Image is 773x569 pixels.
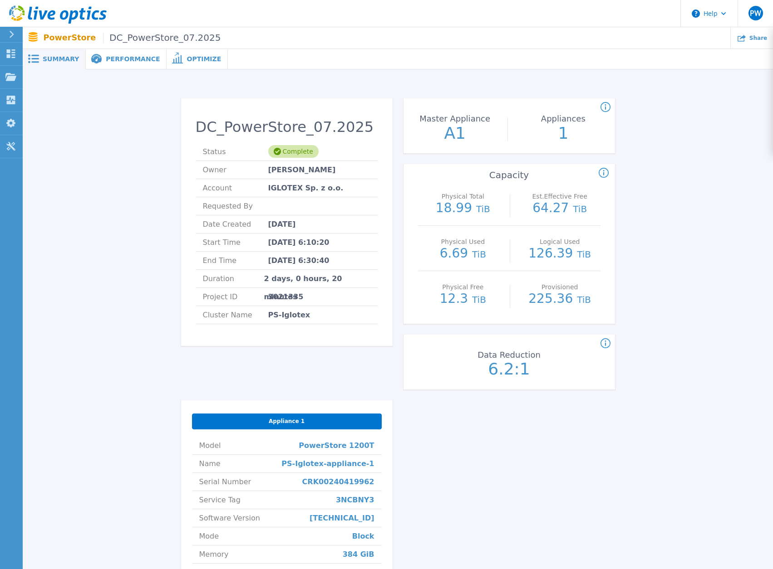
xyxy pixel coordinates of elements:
[203,197,268,215] span: Requested By
[522,284,598,290] p: Provisioned
[281,455,374,472] span: PS-Iglotex-appliance-1
[199,491,241,509] span: Service Tag
[424,193,501,199] p: Physical Total
[749,35,767,41] span: Share
[268,161,336,179] span: [PERSON_NAME]
[203,179,268,197] span: Account
[302,473,374,491] span: CRK00240419962
[519,247,601,261] p: 126.39
[577,294,591,305] span: TiB
[199,437,221,454] span: Model
[476,204,490,214] span: TiB
[352,527,374,545] span: Block
[196,119,378,136] h2: DC_PowerStore_07.2025
[577,249,591,260] span: TiB
[203,288,268,306] span: Project ID
[269,418,305,425] span: Appliance 1
[522,238,598,245] p: Logical Used
[310,509,374,527] span: [TECHNICAL_ID]
[203,270,264,287] span: Duration
[472,294,486,305] span: TiB
[203,233,268,251] span: Start Time
[460,351,557,359] p: Data Reduction
[343,545,374,563] span: 384 GiB
[199,455,221,472] span: Name
[199,545,229,563] span: Memory
[203,215,268,233] span: Date Created
[203,161,268,179] span: Owner
[573,204,587,214] span: TiB
[423,202,504,215] p: 18.99
[515,115,612,123] p: Appliances
[268,252,330,269] span: [DATE] 6:30:40
[203,143,268,160] span: Status
[103,33,221,43] span: DC_PowerStore_07.2025
[268,145,319,158] div: Complete
[424,238,501,245] p: Physical Used
[268,288,304,306] span: 3021335
[268,179,344,197] span: IGLOTEX Sp. z o.o.
[424,284,501,290] p: Physical Free
[268,233,330,251] span: [DATE] 6:10:20
[268,306,310,324] span: PS-Iglotex
[406,115,503,123] p: Master Appliance
[199,527,219,545] span: Mode
[472,249,486,260] span: TiB
[519,202,601,215] p: 64.27
[199,509,260,527] span: Software Version
[187,56,221,62] span: Optimize
[423,247,504,261] p: 6.69
[299,437,374,454] span: PowerStore 1200T
[106,56,160,62] span: Performance
[423,292,504,306] p: 12.3
[458,361,560,377] p: 6.2:1
[336,491,374,509] span: 3NCBNY3
[750,10,761,17] span: PW
[44,33,221,43] p: PowerStore
[203,306,268,324] span: Cluster Name
[43,56,79,62] span: Summary
[203,252,268,269] span: End Time
[199,473,251,491] span: Serial Number
[522,193,598,199] p: Est.Effective Free
[268,215,296,233] span: [DATE]
[264,270,371,287] span: 2 days, 0 hours, 20 minutes
[519,292,601,306] p: 225.36
[512,125,614,141] p: 1
[404,125,506,141] p: A1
